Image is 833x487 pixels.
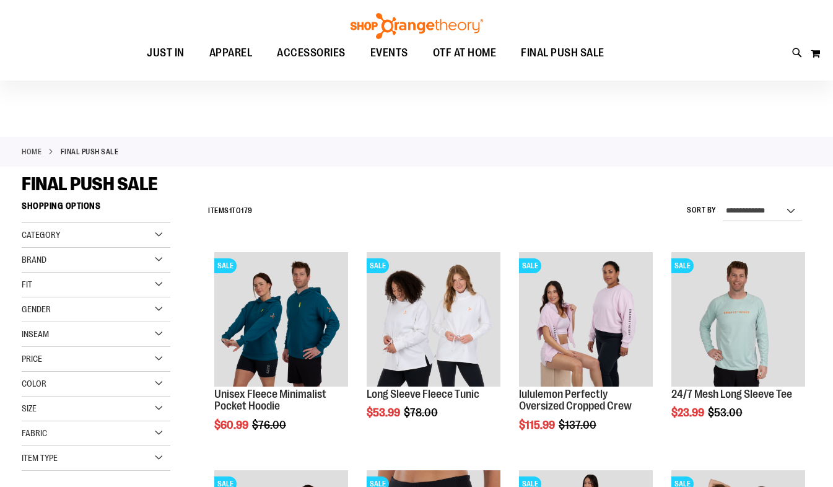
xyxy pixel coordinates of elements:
span: Color [22,379,46,388]
img: Shop Orangetheory [349,13,485,39]
span: Category [22,230,60,240]
a: lululemon Perfectly Oversized Cropped CrewSALE [519,252,653,388]
a: lululemon Perfectly Oversized Cropped Crew [519,388,632,413]
span: OTF AT HOME [433,39,497,67]
span: Brand [22,255,46,265]
a: Unisex Fleece Minimalist Pocket Hoodie [214,388,326,413]
span: $78.00 [404,406,440,419]
div: product [513,246,659,463]
span: ACCESSORIES [277,39,346,67]
span: $137.00 [559,419,598,431]
span: APPAREL [209,39,253,67]
img: lululemon Perfectly Oversized Cropped Crew [519,252,653,386]
div: product [665,246,811,450]
a: 24/7 Mesh Long Sleeve Tee [671,388,792,400]
span: SALE [214,258,237,273]
a: Home [22,146,41,157]
img: Product image for Fleece Long Sleeve [367,252,500,386]
span: Size [22,403,37,413]
span: SALE [671,258,694,273]
div: product [208,246,354,463]
span: Gender [22,304,51,314]
a: JUST IN [134,39,197,68]
span: 179 [241,206,253,215]
a: Product image for Fleece Long SleeveSALE [367,252,500,388]
img: Unisex Fleece Minimalist Pocket Hoodie [214,252,348,386]
a: Unisex Fleece Minimalist Pocket HoodieSALE [214,252,348,388]
span: Item Type [22,453,58,463]
span: JUST IN [147,39,185,67]
a: OTF AT HOME [421,39,509,68]
span: EVENTS [370,39,408,67]
label: Sort By [687,205,717,216]
a: EVENTS [358,39,421,68]
a: Long Sleeve Fleece Tunic [367,388,479,400]
span: 1 [229,206,232,215]
a: APPAREL [197,39,265,68]
span: $53.00 [708,406,744,419]
h2: Items to [208,201,253,221]
span: SALE [519,258,541,273]
div: product [360,246,507,450]
img: Main Image of 1457095 [671,252,805,386]
strong: Shopping Options [22,195,170,223]
span: Inseam [22,329,49,339]
span: $60.99 [214,419,250,431]
span: $23.99 [671,406,706,419]
span: $76.00 [252,419,288,431]
span: $53.99 [367,406,402,419]
span: Fabric [22,428,47,438]
a: ACCESSORIES [264,39,358,68]
span: SALE [367,258,389,273]
strong: FINAL PUSH SALE [61,146,119,157]
a: FINAL PUSH SALE [508,39,617,67]
span: Price [22,354,42,364]
span: FINAL PUSH SALE [521,39,604,67]
a: Main Image of 1457095SALE [671,252,805,388]
span: $115.99 [519,419,557,431]
span: Fit [22,279,32,289]
span: FINAL PUSH SALE [22,173,158,195]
